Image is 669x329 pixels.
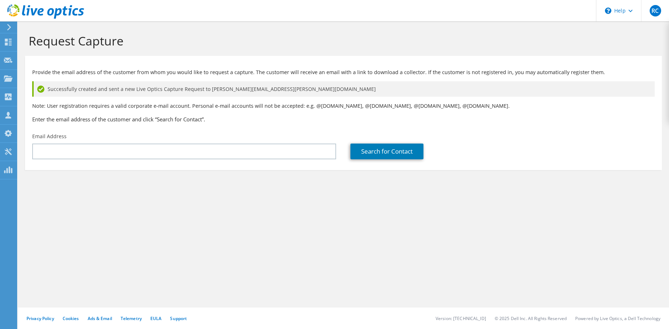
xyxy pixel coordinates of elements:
p: Note: User registration requires a valid corporate e-mail account. Personal e-mail accounts will ... [32,102,655,110]
h3: Enter the email address of the customer and click “Search for Contact”. [32,115,655,123]
svg: \n [605,8,611,14]
p: Provide the email address of the customer from whom you would like to request a capture. The cust... [32,68,655,76]
a: Search for Contact [350,144,423,159]
h1: Request Capture [29,33,655,48]
span: Successfully created and sent a new Live Optics Capture Request to [PERSON_NAME][EMAIL_ADDRESS][P... [48,85,376,93]
label: Email Address [32,133,67,140]
li: Version: [TECHNICAL_ID] [436,315,486,321]
a: EULA [150,315,161,321]
a: Ads & Email [88,315,112,321]
a: Support [170,315,187,321]
a: Telemetry [121,315,142,321]
span: RC [650,5,661,16]
li: Powered by Live Optics, a Dell Technology [575,315,660,321]
a: Privacy Policy [26,315,54,321]
a: Cookies [63,315,79,321]
li: © 2025 Dell Inc. All Rights Reserved [495,315,567,321]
